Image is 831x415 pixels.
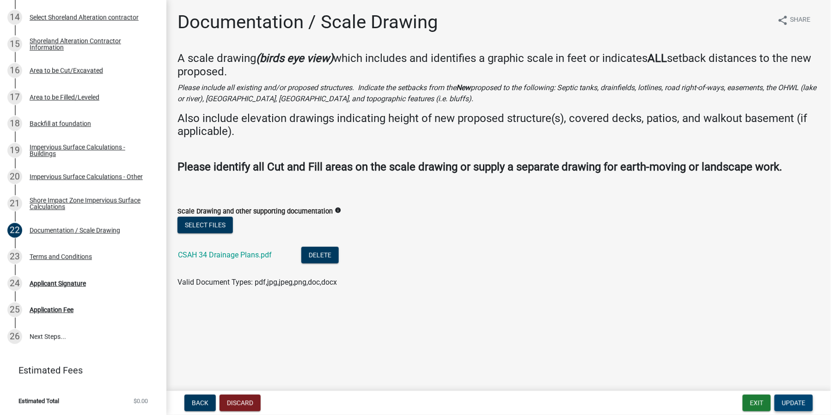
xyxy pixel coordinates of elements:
span: Back [192,399,208,407]
wm-modal-confirm: Delete Document [301,251,339,260]
i: Please include all existing and/or proposed structures. Indicate the setbacks from the proposed t... [177,83,817,103]
div: Shore Impact Zone Impervious Surface Calculations [30,197,152,210]
span: Estimated Total [18,398,59,404]
strong: Please identify all Cut and Fill areas on the scale drawing or supply a separate drawing for eart... [177,160,782,173]
div: 14 [7,10,22,25]
span: Share [790,15,811,26]
span: $0.00 [134,398,148,404]
button: Delete [301,247,339,263]
div: 22 [7,223,22,238]
div: 16 [7,63,22,78]
i: info [335,207,341,214]
div: Area to be Filled/Leveled [30,94,99,101]
button: shareShare [770,11,818,29]
button: Exit [743,395,771,411]
div: Impervious Surface Calculations - Buildings [30,144,152,157]
span: Valid Document Types: pdf,jpg,jpeg,png,doc,docx [177,278,337,287]
strong: ALL [648,52,667,65]
div: Area to be Cut/Excavated [30,67,103,74]
div: 26 [7,330,22,344]
strong: (birds eye view) [256,52,333,65]
span: Update [782,399,806,407]
button: Discard [220,395,261,411]
div: 20 [7,170,22,184]
div: Backfill at foundation [30,121,91,127]
h4: Also include elevation drawings indicating height of new proposed structure(s), covered decks, pa... [177,112,820,139]
div: 23 [7,250,22,264]
div: 24 [7,276,22,291]
div: Documentation / Scale Drawing [30,227,120,234]
div: Shoreland Alteration Contractor Information [30,38,152,51]
div: 15 [7,37,22,52]
div: Select Shoreland Alteration contractor [30,14,139,21]
button: Update [775,395,813,411]
strong: New [456,83,470,92]
h1: Documentation / Scale Drawing [177,11,438,33]
div: 17 [7,90,22,105]
div: Applicant Signature [30,281,86,287]
i: share [777,15,788,26]
button: Select files [177,217,233,233]
label: Scale Drawing and other supporting documentation [177,208,333,215]
button: Back [184,395,216,411]
div: 25 [7,303,22,317]
div: 21 [7,196,22,211]
div: 18 [7,116,22,131]
div: Terms and Conditions [30,254,92,260]
div: 19 [7,143,22,158]
a: Estimated Fees [7,361,152,380]
div: Application Fee [30,307,73,313]
h4: A scale drawing which includes and identifies a graphic scale in feet or indicates setback distan... [177,52,820,79]
a: CSAH 34 Drainage Plans.pdf [178,250,272,259]
div: Impervious Surface Calculations - Other [30,174,143,180]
